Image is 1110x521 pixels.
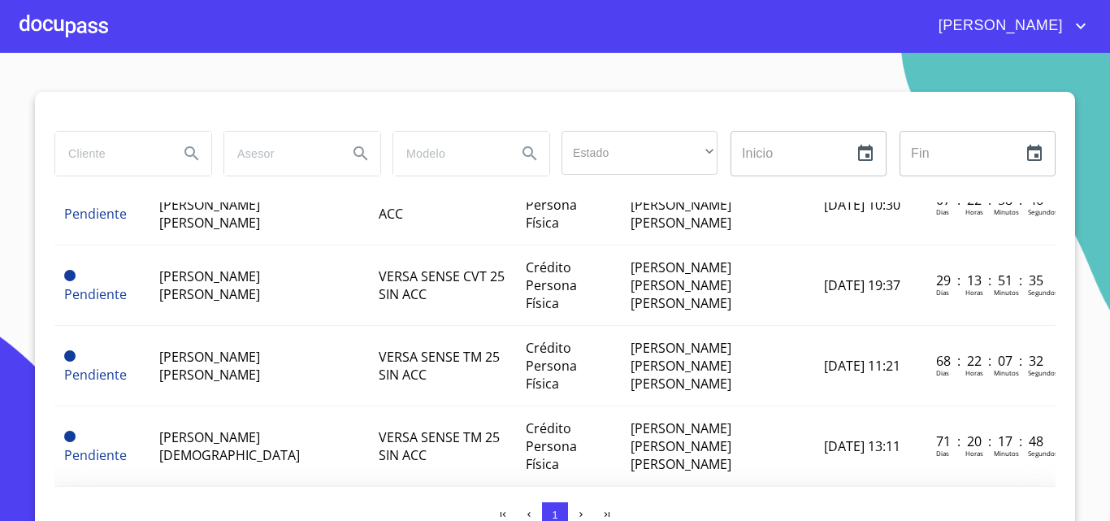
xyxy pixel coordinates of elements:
span: [DATE] 19:37 [824,276,900,294]
span: Crédito Persona Física [526,339,577,393]
span: [PERSON_NAME] [PERSON_NAME] [PERSON_NAME] [631,178,731,232]
div: ​ [562,131,718,175]
p: 71 : 20 : 17 : 48 [936,432,1046,450]
span: [PERSON_NAME] [PERSON_NAME] [PERSON_NAME] [631,419,731,473]
p: Segundos [1028,207,1058,216]
p: Horas [965,288,983,297]
button: Search [172,134,211,173]
span: Crédito Persona Física [526,419,577,473]
span: [PERSON_NAME][DEMOGRAPHIC_DATA] [159,428,300,464]
p: Dias [936,449,949,458]
p: Minutos [994,368,1019,377]
span: [DATE] 10:30 [824,196,900,214]
span: Pendiente [64,350,76,362]
input: search [224,132,335,176]
span: Pendiente [64,366,127,384]
span: [PERSON_NAME] [PERSON_NAME] [PERSON_NAME] [631,339,731,393]
span: Pendiente [64,285,127,303]
span: [PERSON_NAME] [PERSON_NAME] [PERSON_NAME] [631,258,731,312]
span: Pendiente [64,431,76,442]
span: Pendiente [64,446,127,464]
span: [DATE] 13:11 [824,437,900,455]
p: Dias [936,288,949,297]
span: Crédito Persona Física [526,178,577,232]
span: [PERSON_NAME] [PERSON_NAME] [PERSON_NAME] [159,178,260,232]
input: search [393,132,504,176]
span: VERSA SR CVT 25 SIN ACC [379,187,505,223]
span: Crédito Persona Física [526,258,577,312]
p: Segundos [1028,288,1058,297]
span: Pendiente [64,270,76,281]
p: Horas [965,368,983,377]
p: Horas [965,207,983,216]
span: VERSA SENSE TM 25 SIN ACC [379,348,500,384]
button: Search [510,134,549,173]
span: 1 [552,509,557,521]
p: Minutos [994,288,1019,297]
input: search [55,132,166,176]
span: [PERSON_NAME] [PERSON_NAME] [159,348,260,384]
p: Minutos [994,207,1019,216]
p: 29 : 13 : 51 : 35 [936,271,1046,289]
p: Dias [936,207,949,216]
p: Dias [936,368,949,377]
p: Horas [965,449,983,458]
span: [PERSON_NAME] [PERSON_NAME] [159,267,260,303]
p: Segundos [1028,449,1058,458]
p: Minutos [994,449,1019,458]
span: [PERSON_NAME] [926,13,1071,39]
p: 68 : 22 : 07 : 32 [936,352,1046,370]
span: VERSA SENSE TM 25 SIN ACC [379,428,500,464]
p: Segundos [1028,368,1058,377]
button: Search [341,134,380,173]
span: [DATE] 11:21 [824,357,900,375]
span: Pendiente [64,205,127,223]
span: VERSA SENSE CVT 25 SIN ACC [379,267,505,303]
button: account of current user [926,13,1090,39]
